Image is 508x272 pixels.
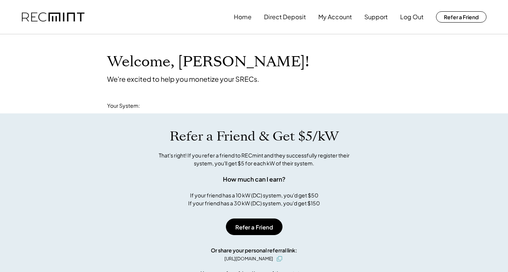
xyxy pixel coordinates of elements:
[400,9,424,24] button: Log Out
[107,102,140,110] div: Your System:
[224,255,273,262] div: [URL][DOMAIN_NAME]
[107,53,309,71] h1: Welcome, [PERSON_NAME]!
[436,11,487,23] button: Refer a Friend
[364,9,388,24] button: Support
[234,9,252,24] button: Home
[107,75,259,83] div: We're excited to help you monetize your SRECs.
[22,12,84,22] img: recmint-logotype%403x.png
[211,246,297,254] div: Or share your personal referral link:
[275,254,284,263] button: click to copy
[188,191,320,207] div: If your friend has a 10 kW (DC) system, you'd get $50 If your friend has a 30 kW (DC) system, you...
[150,151,358,167] div: That's right! If you refer a friend to RECmint and they successfully register their system, you'l...
[170,128,339,144] h1: Refer a Friend & Get $5/kW
[223,175,285,184] div: How much can I earn?
[226,219,282,235] button: Refer a Friend
[318,9,352,24] button: My Account
[264,9,306,24] button: Direct Deposit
